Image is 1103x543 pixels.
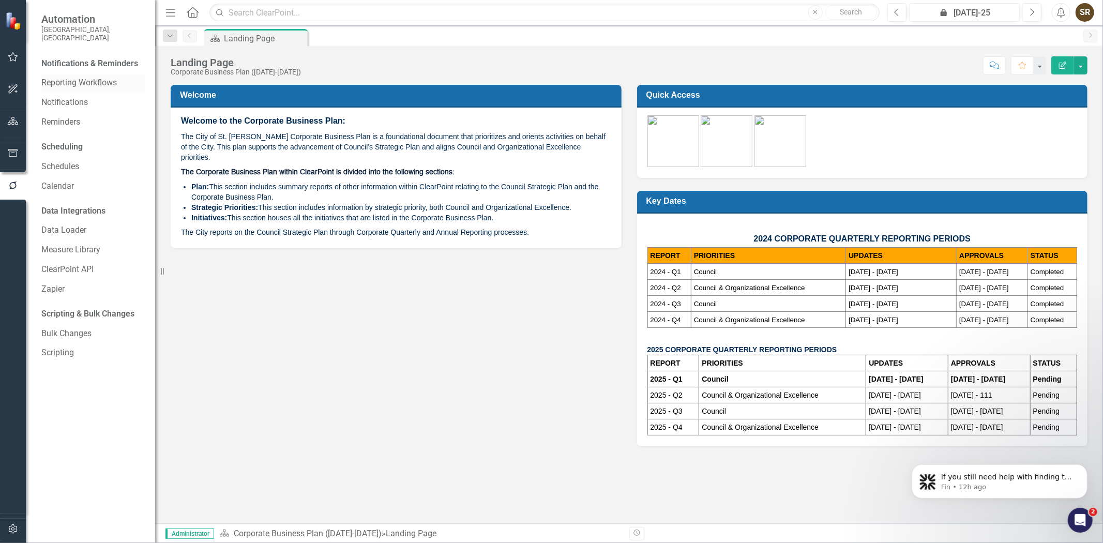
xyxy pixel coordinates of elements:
span: [DATE] - [DATE] [849,268,898,276]
a: ClearPoint API [41,264,145,276]
strong: Council [702,375,728,383]
span: [DATE] - [DATE] [849,316,898,324]
div: Data Integrations [41,205,105,217]
span: 2 [1089,508,1097,516]
img: Assignments.png [701,115,752,167]
td: [DATE] - 111 [948,387,1031,403]
a: Zapier [41,283,145,295]
th: APPROVALS [948,355,1031,371]
td: Council [699,403,866,419]
span: The City reports on the Council Strategic Plan through Corporate Quarterly and Annual Reporting p... [181,228,529,236]
strong: : [256,203,259,212]
td: [DATE] - [DATE] [948,403,1031,419]
span: [DATE] - [DATE] [849,284,898,292]
th: APPROVALS [957,248,1028,264]
strong: [DATE] - [DATE] [869,375,923,383]
a: Reporting Workflows [41,77,145,89]
strong: Initiatives: [191,214,227,222]
div: Landing Page [171,57,301,68]
button: Search [825,5,877,20]
td: 2025 - Q2 [647,387,699,403]
td: Pending [1030,387,1077,403]
a: Notifications [41,97,145,109]
span: 2024 - Q1 [651,268,681,276]
div: Landing Page [224,32,305,45]
a: Data Loader [41,224,145,236]
a: Schedules [41,161,145,173]
th: STATUS [1028,248,1077,264]
td: 2025 - Q4 [647,419,699,435]
strong: Plan: [191,183,209,191]
div: Scripting & Bulk Changes [41,308,134,320]
div: » [219,528,622,540]
p: Pending [1033,422,1074,432]
td: Council & Organizational Excellence [699,419,866,435]
span: Council & Organizational Excellence [694,316,805,324]
div: [DATE]-25 [913,7,1016,19]
img: Training-green%20v2.png [754,115,806,167]
strong: Pending [1033,375,1062,383]
a: Bulk Changes [41,328,145,340]
strong: Strategic Priorities [191,203,256,212]
input: Search ClearPoint... [209,4,880,22]
span: Automation [41,13,145,25]
div: Corporate Business Plan ([DATE]-[DATE]) [171,68,301,76]
span: Council [694,268,717,276]
h3: Welcome [180,90,616,100]
th: PRIORITIES [699,355,866,371]
strong: 2025 - Q1 [651,375,683,383]
span: 2024 - Q4 [651,316,681,324]
li: This section includes summary reports of other information within ClearPoint relating to the Coun... [191,182,611,202]
span: Completed [1031,316,1064,324]
span: The Corporate Business Plan within ClearPoint is divided into the following sections: [181,169,455,176]
th: UPDATES [846,248,957,264]
small: [GEOGRAPHIC_DATA], [GEOGRAPHIC_DATA] [41,25,145,42]
span: 2024 CORPORATE QUARTERLY REPORTING PERIODS [754,234,971,243]
td: Council & Organizational Excellence [699,387,866,403]
strong: 2025 CORPORATE QUARTERLY REPORTING PERIODS [647,345,837,354]
a: Scripting [41,347,145,359]
span: [DATE] - [DATE] [959,268,1009,276]
li: This section includes information by strategic priority, both Council and Organizational Excellence. [191,202,611,213]
p: The City of St. [PERSON_NAME] Corporate Business Plan is a foundational document that prioritizes... [181,129,611,164]
td: [DATE] - [DATE] [866,387,948,403]
span: Administrator [165,529,214,539]
span: Completed [1031,300,1064,308]
span: Council & Organizational Excellence [694,284,805,292]
span: Welcome to the Corporate Business Plan: [181,116,345,125]
li: This section houses all the initiatives that are listed in the Corporate Business Plan. [191,213,611,223]
span: Completed [1031,284,1064,292]
button: [DATE]-25 [910,3,1020,22]
span: Council [694,300,717,308]
a: Measure Library [41,244,145,256]
span: [DATE] - [DATE] [959,300,1009,308]
img: ClearPoint Strategy [5,12,23,30]
td: [DATE] - [DATE] [866,403,948,419]
th: REPORT [647,355,699,371]
a: Calendar [41,180,145,192]
a: Corporate Business Plan ([DATE]-[DATE]) [234,529,382,538]
td: 2025 - Q3 [647,403,699,419]
strong: [DATE] - [DATE] [951,375,1005,383]
h3: Quick Access [646,90,1082,100]
th: UPDATES [866,355,948,371]
td: [DATE] - [DATE] [948,419,1031,435]
th: REPORT [647,248,691,264]
span: Search [840,8,862,16]
button: SR [1076,3,1094,22]
p: [DATE] - [DATE] [869,422,945,432]
a: Reminders [41,116,145,128]
span: Completed [1031,268,1064,276]
div: Scheduling [41,141,83,153]
iframe: Intercom notifications message [896,443,1103,515]
span: 2024 - Q3 [651,300,681,308]
img: CBP-green%20v2.png [647,115,699,167]
h3: Key Dates [646,196,1082,206]
td: Pending [1030,403,1077,419]
div: Landing Page [386,529,436,538]
span: 2024 - Q2 [651,284,681,292]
